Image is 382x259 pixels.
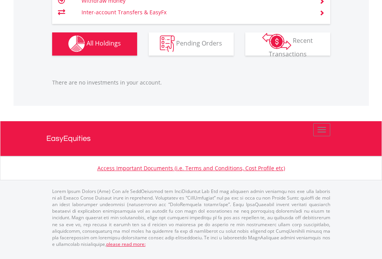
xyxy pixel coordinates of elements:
button: All Holdings [52,32,137,56]
p: Lorem Ipsum Dolors (Ame) Con a/e SeddOeiusmod tem InciDiduntut Lab Etd mag aliquaen admin veniamq... [52,188,330,247]
img: transactions-zar-wht.png [262,33,291,50]
span: Recent Transactions [269,36,313,58]
img: pending_instructions-wht.png [160,36,175,52]
a: EasyEquities [46,121,336,156]
a: please read more: [106,241,146,247]
td: Inter-account Transfers & EasyFx [81,7,310,18]
button: Pending Orders [149,32,234,56]
button: Recent Transactions [245,32,330,56]
a: Access Important Documents (i.e. Terms and Conditions, Cost Profile etc) [97,164,285,172]
p: There are no investments in your account. [52,79,330,86]
span: All Holdings [87,39,121,47]
img: holdings-wht.png [68,36,85,52]
span: Pending Orders [176,39,222,47]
